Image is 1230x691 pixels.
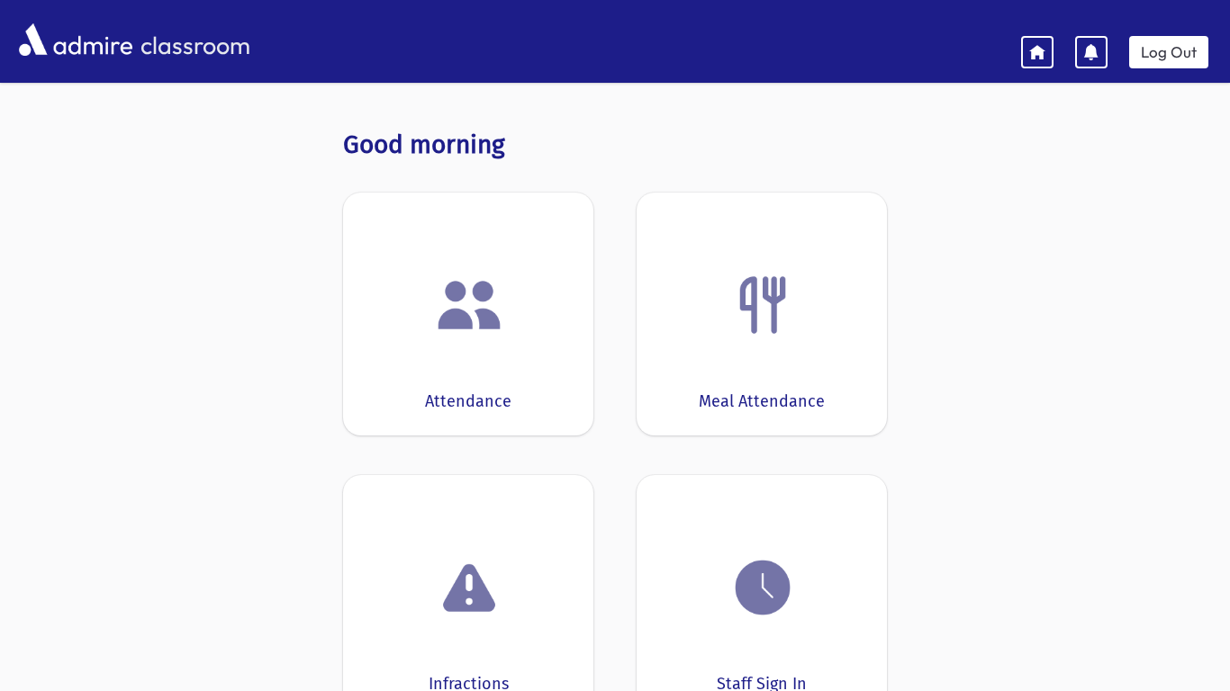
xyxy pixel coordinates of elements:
h3: Good morning [343,130,887,160]
img: Fork.png [728,271,797,339]
img: exclamation.png [435,557,503,625]
div: Attendance [425,390,511,414]
img: AdmirePro [14,19,137,60]
img: clock.png [728,553,797,622]
span: classroom [137,16,250,64]
a: Log Out [1129,36,1208,68]
div: Meal Attendance [699,390,825,414]
img: users.png [435,271,503,339]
